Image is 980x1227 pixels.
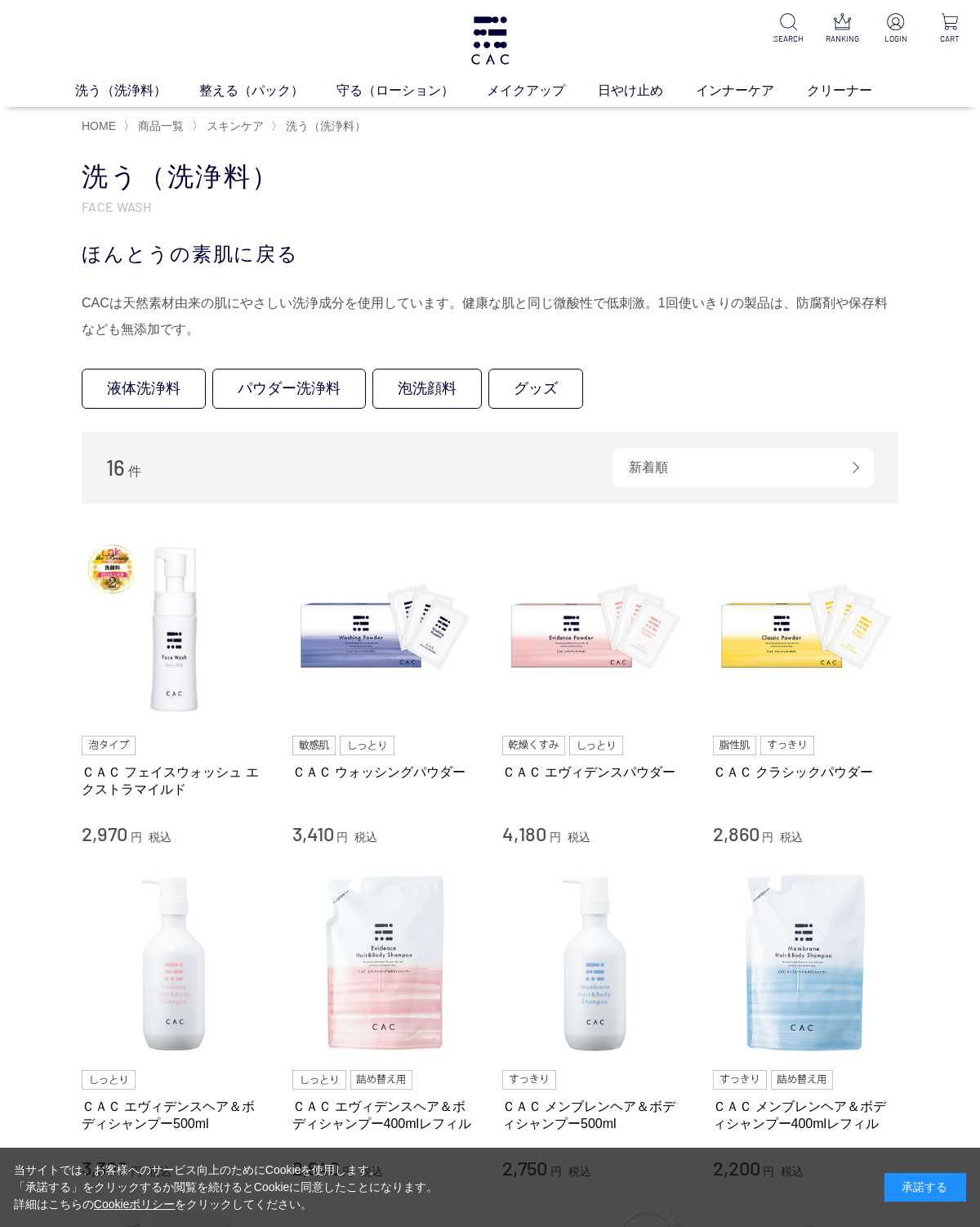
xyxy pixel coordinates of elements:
li: 〉 [123,119,188,134]
img: ＣＡＣ エヴィデンスヘア＆ボディシャンプー400mlレフィル [292,871,479,1057]
span: 2,970 [82,822,127,845]
span: 2,860 [713,822,759,845]
img: ＣＡＣ ウォッシングパウダー [292,536,479,723]
span: 件 [128,464,141,478]
div: 当サイトでは、お客様へのサービス向上のためにCookieを使用します。 「承諾する」をクリックするか閲覧を続けるとCookieに同意したことになります。 詳細はこちらの をクリックしてください。 [14,1162,439,1213]
a: ＣＡＣ ウォッシングパウダー [292,764,479,781]
img: ＣＡＣ クラシックパウダー [713,536,899,723]
div: ほんとうの素肌に戻る [82,240,898,269]
a: Cookieポリシー [94,1198,176,1211]
span: 4,180 [502,822,546,845]
li: 〉 [271,119,370,134]
span: 16 [106,455,125,480]
p: CART [933,33,967,45]
a: インナーケア [696,81,807,101]
span: 円 [762,831,773,844]
a: パウダー洗浄料 [212,369,366,409]
a: メイクアップ [487,81,598,101]
a: RANKING [825,13,859,45]
span: 税込 [780,831,803,844]
img: 乾燥くすみ [502,736,565,755]
a: HOME [82,119,116,132]
a: ＣＡＣ エヴィデンスヘア＆ボディシャンプー500ml [82,1098,268,1133]
a: スキンケア [203,119,264,132]
a: ＣＡＣ メンブレンヘア＆ボディシャンプー500ml [502,1098,688,1133]
img: 泡タイプ [82,736,136,755]
img: すっきり [713,1070,767,1090]
a: ＣＡＣ フェイスウォッシュ エクストラマイルド [82,764,268,799]
img: しっとり [340,736,394,755]
a: 洗う（洗浄料） [75,81,199,101]
img: ＣＡＣ メンブレンヘア＆ボディシャンプー500ml [502,871,688,1057]
img: logo [469,16,511,65]
img: ＣＡＣ フェイスウォッシュ エクストラマイルド [82,536,268,723]
a: 液体洗浄料 [82,369,206,409]
img: しっとり [569,736,623,755]
span: 洗う（洗浄料） [286,119,366,132]
span: 税込 [568,831,590,844]
img: ＣＡＣ メンブレンヘア＆ボディシャンプー400mlレフィル [713,871,899,1057]
li: 〉 [192,119,268,134]
a: ＣＡＣ クラシックパウダー [713,764,899,781]
img: しっとり [82,1070,136,1090]
a: 商品一覧 [135,119,184,132]
div: 新着順 [612,448,874,487]
p: RANKING [825,33,859,45]
img: 脂性肌 [713,736,756,755]
img: ＣＡＣ エヴィデンスヘア＆ボディシャンプー500ml [82,871,268,1057]
span: 円 [550,831,561,844]
img: ＣＡＣ エヴィデンスパウダー [502,536,688,723]
p: FACE WASH [82,198,898,215]
img: 詰め替え用 [350,1070,413,1090]
span: 3,410 [292,822,334,845]
p: LOGIN [879,33,913,45]
a: ＣＡＣ メンブレンヘア＆ボディシャンプー400mlレフィル [713,1098,899,1133]
span: 税込 [149,831,171,844]
a: SEARCH [771,13,805,45]
span: 税込 [354,831,377,844]
div: 承諾する [884,1173,966,1202]
img: しっとり [292,1070,346,1090]
div: CACは天然素材由来の肌にやさしい洗浄成分を使用しています。健康な肌と同じ微酸性で低刺激。1回使いきりの製品は、防腐剤や保存料なども無添加です。 [82,290,898,343]
img: 詰め替え用 [771,1070,834,1090]
span: 円 [336,831,348,844]
a: 泡洗顔料 [372,369,482,409]
span: スキンケア [207,119,264,132]
a: 洗う（洗浄料） [283,119,366,132]
a: ＣＡＣ エヴィデンスパウダー [502,764,688,781]
a: クリーナー [807,81,905,101]
a: LOGIN [879,13,913,45]
a: 整える（パック） [199,81,336,101]
img: 敏感肌 [292,736,336,755]
img: すっきり [760,736,814,755]
a: CART [933,13,967,45]
img: すっきり [502,1070,556,1090]
p: SEARCH [771,33,805,45]
a: ＣＡＣ エヴィデンスヘア＆ボディシャンプー400mlレフィル [292,1098,479,1133]
span: 円 [131,831,142,844]
a: グッズ [488,369,583,409]
a: 守る（ローション） [336,81,487,101]
span: 商品一覧 [138,119,184,132]
a: 日やけ止め [598,81,696,101]
h1: 洗う（洗浄料） [82,159,898,195]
